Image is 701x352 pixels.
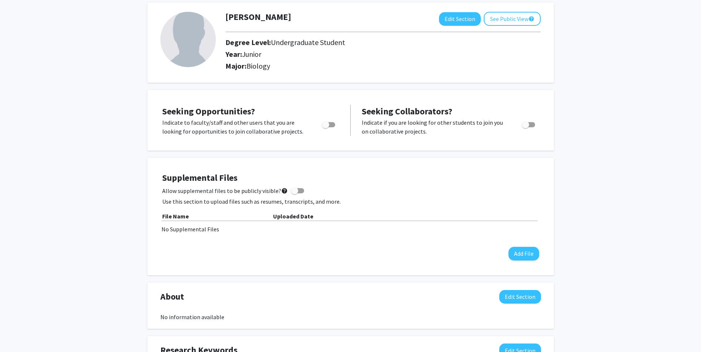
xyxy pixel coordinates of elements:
[162,106,255,117] span: Seeking Opportunities?
[160,313,541,321] div: No information available
[319,118,339,129] div: Toggle
[162,186,288,195] span: Allow supplemental files to be publicly visible?
[162,173,539,183] h4: Supplemental Files
[225,12,291,23] h1: [PERSON_NAME]
[161,225,540,234] div: No Supplemental Files
[273,213,313,220] b: Uploaded Date
[160,12,216,67] img: Profile Picture
[225,38,392,47] h2: Degree Level:
[162,118,308,136] p: Indicate to faculty/staff and other users that you are looking for opportunities to join collabor...
[246,61,270,70] span: Biology
[362,118,508,136] p: Indicate if you are looking for other students to join you on collaborative projects.
[362,106,452,117] span: Seeking Collaborators?
[6,319,31,346] iframe: Chat
[508,247,539,260] button: Add File
[281,186,288,195] mat-icon: help
[242,49,261,59] span: Junior
[225,50,392,59] h2: Year:
[519,118,539,129] div: Toggle
[162,197,539,206] p: Use this section to upload files such as resumes, transcripts, and more.
[162,213,189,220] b: File Name
[528,14,534,23] mat-icon: help
[484,12,541,26] button: See Public View
[160,290,184,303] span: About
[499,290,541,304] button: Edit About
[439,12,481,26] button: Edit Section
[271,38,345,47] span: Undergraduate Student
[225,62,541,70] h2: Major:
